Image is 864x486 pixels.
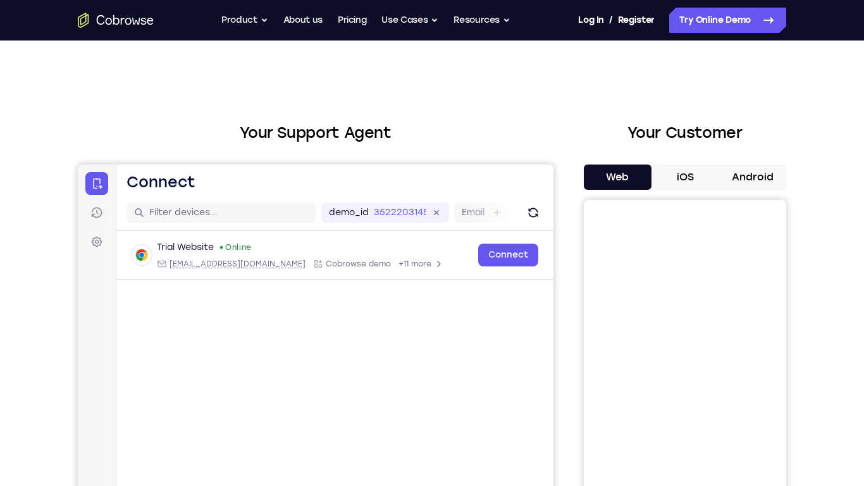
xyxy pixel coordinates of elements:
a: About us [283,8,323,33]
a: Go to the home page [78,13,154,28]
h2: Your Support Agent [78,121,553,144]
div: Online [141,78,174,88]
div: New devices found. [142,82,145,84]
a: Register [618,8,655,33]
a: Log In [578,8,603,33]
button: 6-digit code [219,381,295,406]
span: web@example.com [92,94,228,104]
button: iOS [651,165,719,190]
div: Open device details [39,66,476,115]
button: Resources [454,8,510,33]
a: Try Online Demo [669,8,786,33]
div: App [235,94,313,104]
div: Email [79,94,228,104]
div: Trial Website [79,77,136,89]
button: Product [221,8,268,33]
button: Web [584,165,651,190]
span: +11 more [321,94,354,104]
h2: Your Customer [584,121,786,144]
button: Android [719,165,786,190]
span: Cobrowse demo [248,94,313,104]
a: Connect [400,79,460,102]
button: Use Cases [381,8,438,33]
a: Pricing [338,8,367,33]
span: / [609,13,613,28]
